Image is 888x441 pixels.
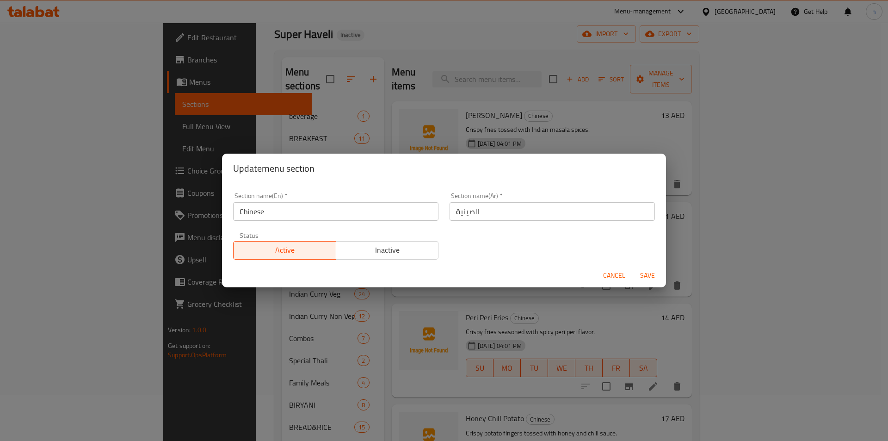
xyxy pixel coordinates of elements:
span: Inactive [340,243,435,257]
input: Please enter section name(ar) [450,202,655,221]
button: Cancel [599,267,629,284]
h2: Update menu section [233,161,655,176]
button: Active [233,241,336,260]
span: Active [237,243,333,257]
button: Save [633,267,662,284]
button: Inactive [336,241,439,260]
input: Please enter section name(en) [233,202,438,221]
span: Cancel [603,270,625,281]
span: Save [636,270,659,281]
